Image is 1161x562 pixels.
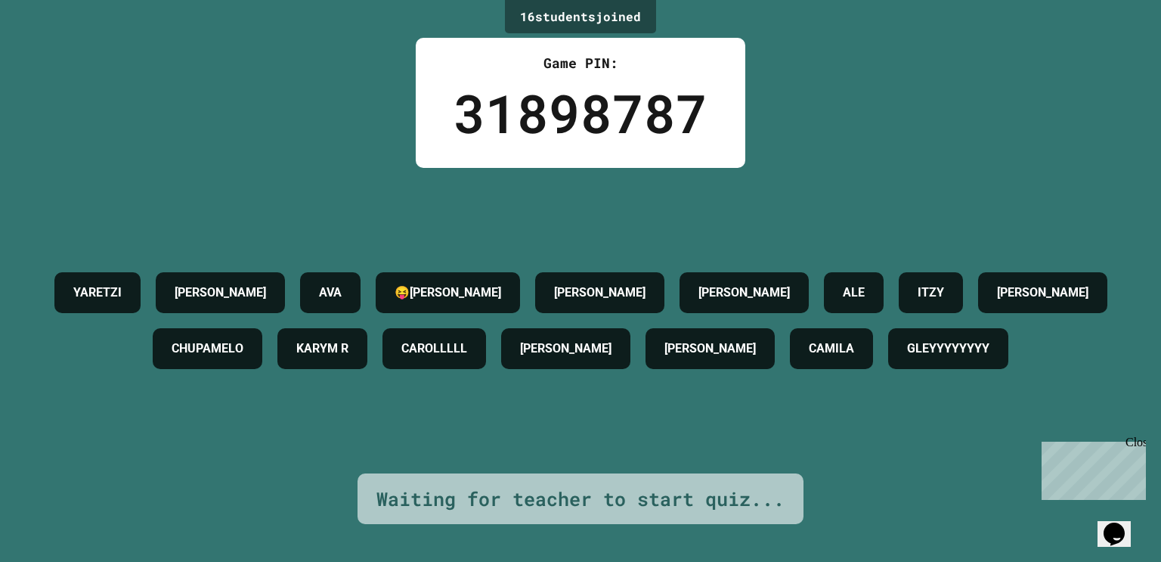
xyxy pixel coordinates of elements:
[296,340,348,358] h4: KARYM R
[664,340,756,358] h4: [PERSON_NAME]
[907,340,989,358] h4: GLEYYYYYYYY
[809,340,854,358] h4: CAMILA
[73,284,122,302] h4: YARETZI
[520,340,611,358] h4: [PERSON_NAME]
[843,284,865,302] h4: ALE
[1098,501,1146,547] iframe: chat widget
[319,284,342,302] h4: AVA
[454,53,707,73] div: Game PIN:
[175,284,266,302] h4: [PERSON_NAME]
[554,284,646,302] h4: [PERSON_NAME]
[395,284,501,302] h4: 😝[PERSON_NAME]
[172,340,243,358] h4: CHUPAMELO
[918,284,944,302] h4: ITZY
[376,485,785,514] div: Waiting for teacher to start quiz...
[6,6,104,96] div: Chat with us now!Close
[698,284,790,302] h4: [PERSON_NAME]
[401,340,467,358] h4: CAROLLLLL
[1036,436,1146,500] iframe: chat widget
[997,284,1088,302] h4: [PERSON_NAME]
[454,73,707,153] div: 31898787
